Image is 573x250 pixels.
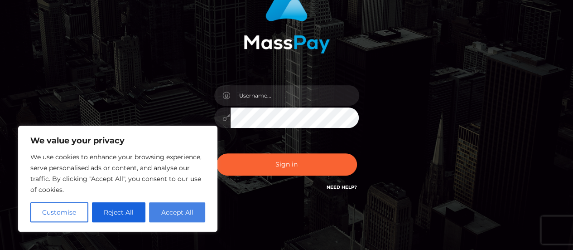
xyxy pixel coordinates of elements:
button: Accept All [149,202,205,222]
button: Customise [30,202,88,222]
button: Reject All [92,202,146,222]
button: Sign in [217,153,357,176]
div: We value your privacy [18,126,217,232]
a: Need Help? [327,184,357,190]
input: Username... [231,85,359,106]
p: We use cookies to enhance your browsing experience, serve personalised ads or content, and analys... [30,152,205,195]
p: We value your privacy [30,135,205,146]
